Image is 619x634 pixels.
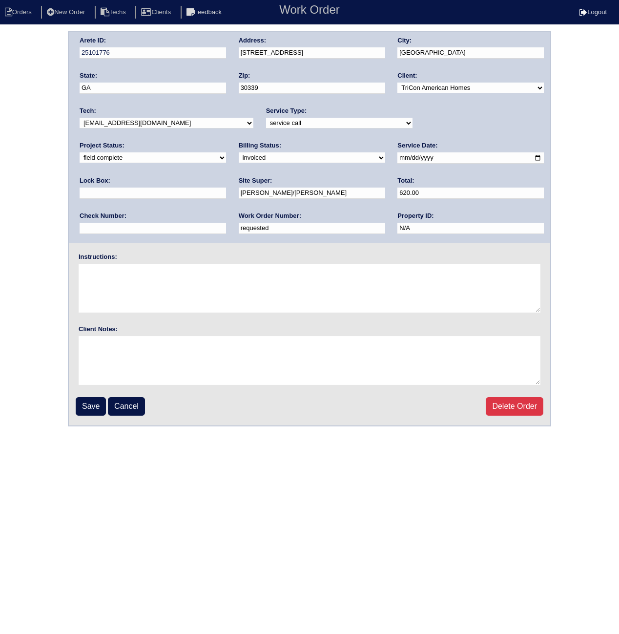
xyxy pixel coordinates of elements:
[80,211,126,220] label: Check Number:
[397,141,437,150] label: Service Date:
[239,36,266,45] label: Address:
[41,8,93,16] a: New Order
[108,397,145,416] a: Cancel
[95,6,134,19] li: Techs
[80,141,124,150] label: Project Status:
[266,106,307,115] label: Service Type:
[79,325,118,334] label: Client Notes:
[181,6,229,19] li: Feedback
[239,71,250,80] label: Zip:
[135,8,179,16] a: Clients
[80,36,106,45] label: Arete ID:
[95,8,134,16] a: Techs
[80,106,96,115] label: Tech:
[135,6,179,19] li: Clients
[239,141,281,150] label: Billing Status:
[239,176,272,185] label: Site Super:
[80,71,97,80] label: State:
[397,71,417,80] label: Client:
[397,36,412,45] label: City:
[579,8,607,16] a: Logout
[80,176,110,185] label: Lock Box:
[41,6,93,19] li: New Order
[239,47,385,59] input: Enter a location
[76,397,106,416] input: Save
[239,211,301,220] label: Work Order Number:
[79,253,117,261] label: Instructions:
[486,397,543,416] a: Delete Order
[397,211,433,220] label: Property ID:
[397,176,414,185] label: Total:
